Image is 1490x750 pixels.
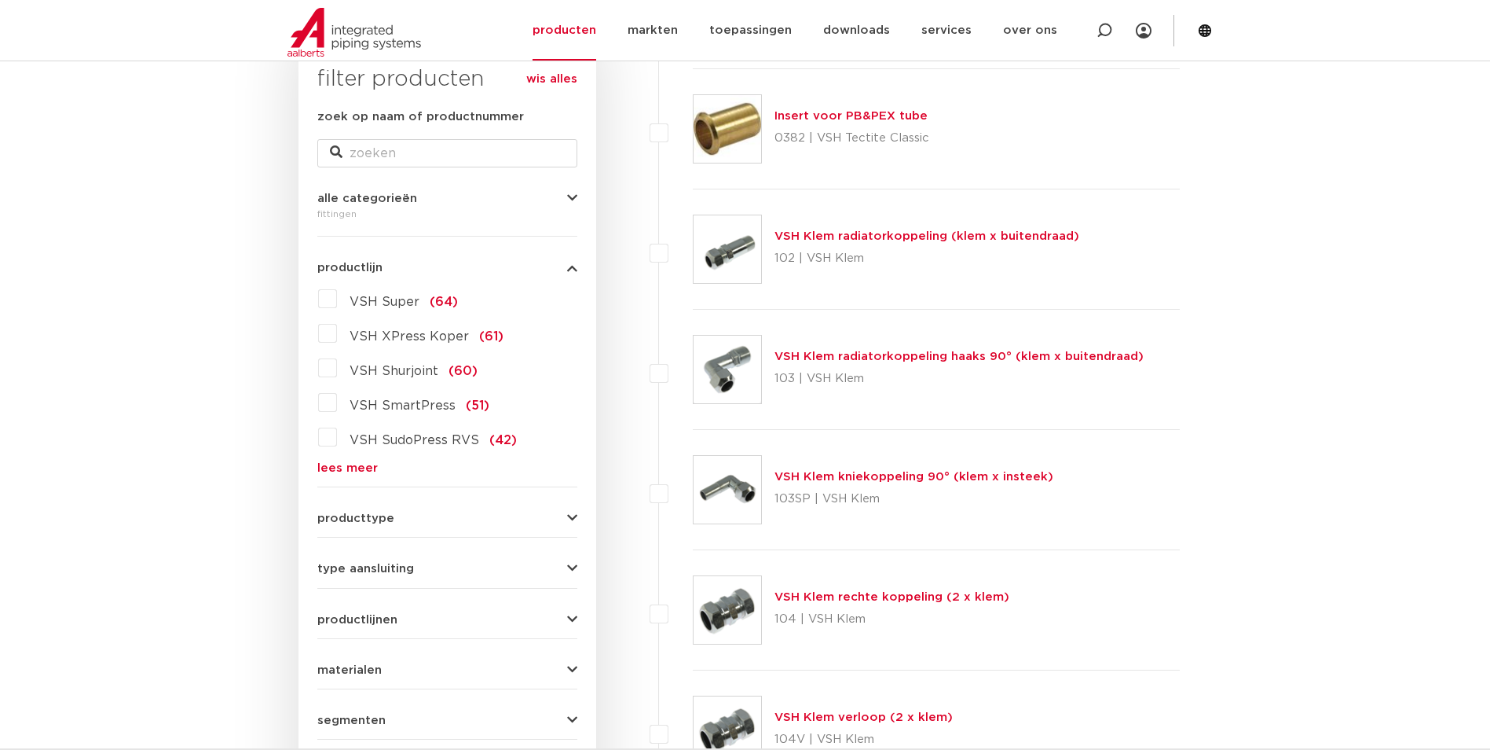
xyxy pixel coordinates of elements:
[774,711,953,723] a: VSH Klem verloop (2 x klem)
[317,513,394,524] span: producttype
[774,246,1079,271] p: 102 | VSH Klem
[350,434,479,447] span: VSH SudoPress RVS
[350,330,469,343] span: VSH XPress Koper
[350,365,438,377] span: VSH Shurjoint
[466,399,489,412] span: (51)
[694,456,761,524] img: Thumbnail for VSH Klem kniekoppeling 90° (klem x insteek)
[317,204,577,223] div: fittingen
[430,296,458,308] span: (64)
[774,351,1144,362] a: VSH Klem radiatorkoppeling haaks 90° (klem x buitendraad)
[317,193,577,204] button: alle categorieën
[774,607,1009,632] p: 104 | VSH Klem
[317,513,577,524] button: producttype
[317,614,577,626] button: productlijnen
[350,399,456,412] span: VSH SmartPress
[317,193,417,204] span: alle categorieën
[317,139,577,167] input: zoeken
[317,108,524,127] label: zoek op naam of productnummer
[694,215,761,283] img: Thumbnail for VSH Klem radiatorkoppeling (klem x buitendraad)
[317,664,382,676] span: materialen
[317,262,383,274] span: productlijn
[317,563,577,575] button: type aansluiting
[774,110,928,122] a: Insert voor PB&PEX tube
[448,365,478,377] span: (60)
[317,664,577,676] button: materialen
[774,471,1053,483] a: VSH Klem kniekoppeling 90° (klem x insteek)
[526,70,577,89] a: wis alles
[317,262,577,274] button: productlijn
[317,64,577,95] h3: filter producten
[774,230,1079,242] a: VSH Klem radiatorkoppeling (klem x buitendraad)
[774,487,1053,512] p: 103SP | VSH Klem
[317,715,386,726] span: segmenten
[694,336,761,403] img: Thumbnail for VSH Klem radiatorkoppeling haaks 90° (klem x buitendraad)
[317,462,577,474] a: lees meer
[694,95,761,163] img: Thumbnail for Insert voor PB&PEX tube
[489,434,517,447] span: (42)
[479,330,503,343] span: (61)
[350,296,419,308] span: VSH Super
[774,126,929,151] p: 0382 | VSH Tectite Classic
[317,614,397,626] span: productlijnen
[774,591,1009,603] a: VSH Klem rechte koppeling (2 x klem)
[317,715,577,726] button: segmenten
[694,576,761,644] img: Thumbnail for VSH Klem rechte koppeling (2 x klem)
[774,366,1144,392] p: 103 | VSH Klem
[317,563,414,575] span: type aansluiting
